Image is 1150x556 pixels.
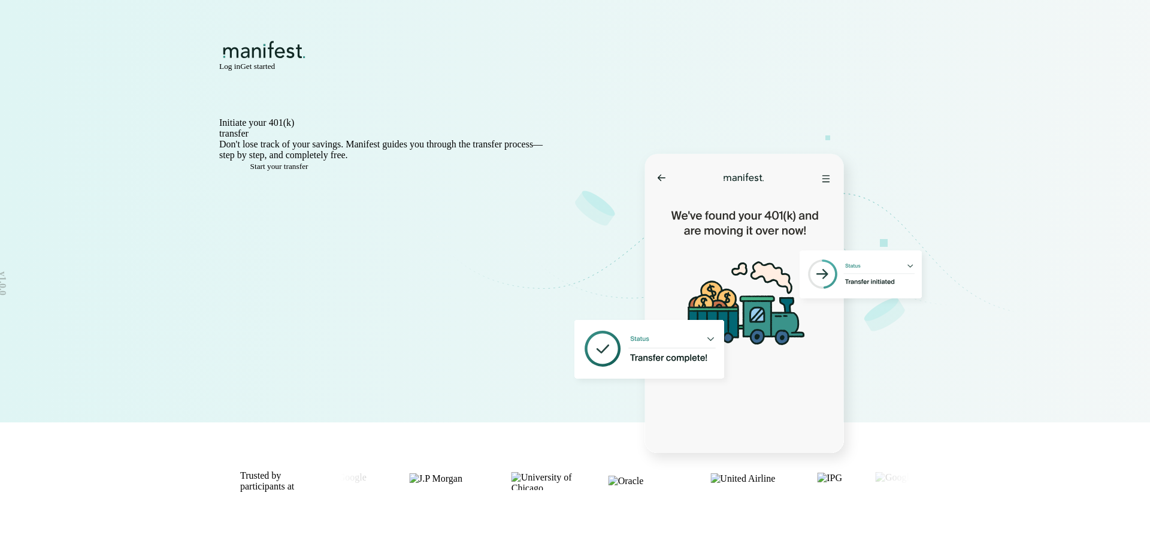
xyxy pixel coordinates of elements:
span: 401(k) [269,117,295,128]
div: Logo [219,40,931,62]
p: Don't lose track of your savings. Manifest guides you through the transfer process—step by step, ... [219,139,556,161]
img: Google [329,472,386,491]
span: Start your transfer [250,162,308,171]
img: Oracle [609,476,688,486]
img: Manifest [219,40,310,59]
img: J.P Morgan [409,473,489,489]
span: in minutes [249,128,289,138]
p: Trusted by participants at [240,470,294,492]
img: Google [876,472,933,491]
button: Log in [219,62,240,71]
img: University of Chicago [512,472,586,490]
img: IPG [817,473,853,490]
button: Get started [240,62,275,71]
button: Start your transfer [219,162,339,171]
img: United Airline [710,473,794,489]
h1: transfer [219,128,556,139]
h1: Initiate your [219,117,556,128]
